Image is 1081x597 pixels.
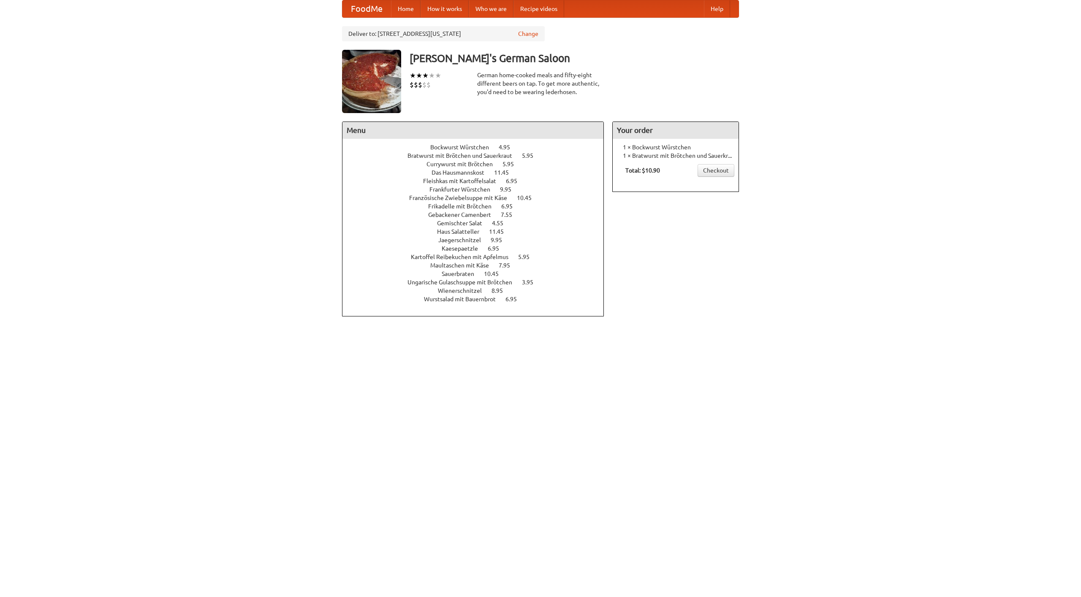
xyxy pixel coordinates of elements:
span: Bratwurst mit Brötchen und Sauerkraut [407,152,521,159]
span: 7.95 [499,262,519,269]
li: $ [426,80,431,89]
a: Home [391,0,421,17]
span: Frikadelle mit Brötchen [428,203,500,210]
span: Maultaschen mit Käse [430,262,497,269]
span: 5.95 [522,152,542,159]
span: 4.95 [499,144,519,151]
span: Französische Zwiebelsuppe mit Käse [409,194,516,201]
span: 4.55 [492,220,512,227]
a: Help [704,0,730,17]
li: $ [410,80,414,89]
li: $ [414,80,418,89]
span: 6.95 [505,296,525,303]
a: Wienerschnitzel 8.95 [438,287,519,294]
div: German home-cooked meals and fifty-eight different beers on tap. To get more authentic, you'd nee... [477,71,604,96]
li: $ [422,80,426,89]
a: Wurstsalad mit Bauernbrot 6.95 [424,296,532,303]
span: 3.95 [522,279,542,286]
span: Sauerbraten [442,270,483,277]
span: 10.45 [484,270,507,277]
span: 9.95 [500,186,520,193]
span: 5.95 [518,254,538,260]
span: Gebackener Camenbert [428,211,500,218]
li: $ [418,80,422,89]
span: 7.55 [501,211,521,218]
span: Wurstsalad mit Bauernbrot [424,296,504,303]
a: How it works [421,0,469,17]
span: 5.95 [502,161,522,167]
span: 6.95 [506,178,526,184]
span: Wienerschnitzel [438,287,490,294]
img: angular.jpg [342,50,401,113]
li: 1 × Bockwurst Würstchen [617,143,734,151]
div: Deliver to: [STREET_ADDRESS][US_STATE] [342,26,545,41]
span: 11.45 [494,169,517,176]
a: Bockwurst Würstchen 4.95 [430,144,526,151]
a: Bratwurst mit Brötchen und Sauerkraut 5.95 [407,152,549,159]
li: 1 × Bratwurst mit Brötchen und Sauerkraut [617,151,734,160]
a: Französische Zwiebelsuppe mit Käse 10.45 [409,194,547,201]
h3: [PERSON_NAME]'s German Saloon [410,50,739,67]
h4: Your order [613,122,739,139]
li: ★ [435,71,441,80]
a: Checkout [698,164,734,177]
span: 10.45 [517,194,540,201]
a: Gebackener Camenbert 7.55 [428,211,528,218]
a: Maultaschen mit Käse 7.95 [430,262,526,269]
span: Currywurst mit Brötchen [426,161,501,167]
span: Bockwurst Würstchen [430,144,497,151]
a: Frikadelle mit Brötchen 6.95 [428,203,528,210]
span: 8.95 [492,287,511,294]
span: 6.95 [488,245,508,252]
span: Fleishkas mit Kartoffelsalat [423,178,505,184]
li: ★ [429,71,435,80]
span: 9.95 [491,237,511,243]
span: Kaesepaetzle [442,245,486,252]
a: FoodMe [342,0,391,17]
li: ★ [416,71,422,80]
a: Who we are [469,0,513,17]
span: 11.45 [489,228,512,235]
a: Jaegerschnitzel 9.95 [438,237,518,243]
a: Fleishkas mit Kartoffelsalat 6.95 [423,178,533,184]
a: Das Hausmannskost 11.45 [432,169,524,176]
a: Ungarische Gulaschsuppe mit Brötchen 3.95 [407,279,549,286]
span: Frankfurter Würstchen [429,186,499,193]
a: Currywurst mit Brötchen 5.95 [426,161,530,167]
span: Kartoffel Reibekuchen mit Apfelmus [411,254,517,260]
a: Kaesepaetzle 6.95 [442,245,515,252]
span: Das Hausmannskost [432,169,493,176]
span: Jaegerschnitzel [438,237,489,243]
a: Change [518,30,538,38]
span: Ungarische Gulaschsuppe mit Brötchen [407,279,521,286]
a: Sauerbraten 10.45 [442,270,514,277]
span: 6.95 [501,203,521,210]
span: Haus Salatteller [437,228,488,235]
span: Gemischter Salat [437,220,491,227]
li: ★ [422,71,429,80]
li: ★ [410,71,416,80]
a: Recipe videos [513,0,564,17]
a: Kartoffel Reibekuchen mit Apfelmus 5.95 [411,254,545,260]
a: Frankfurter Würstchen 9.95 [429,186,527,193]
a: Haus Salatteller 11.45 [437,228,519,235]
a: Gemischter Salat 4.55 [437,220,519,227]
h4: Menu [342,122,603,139]
b: Total: $10.90 [625,167,660,174]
